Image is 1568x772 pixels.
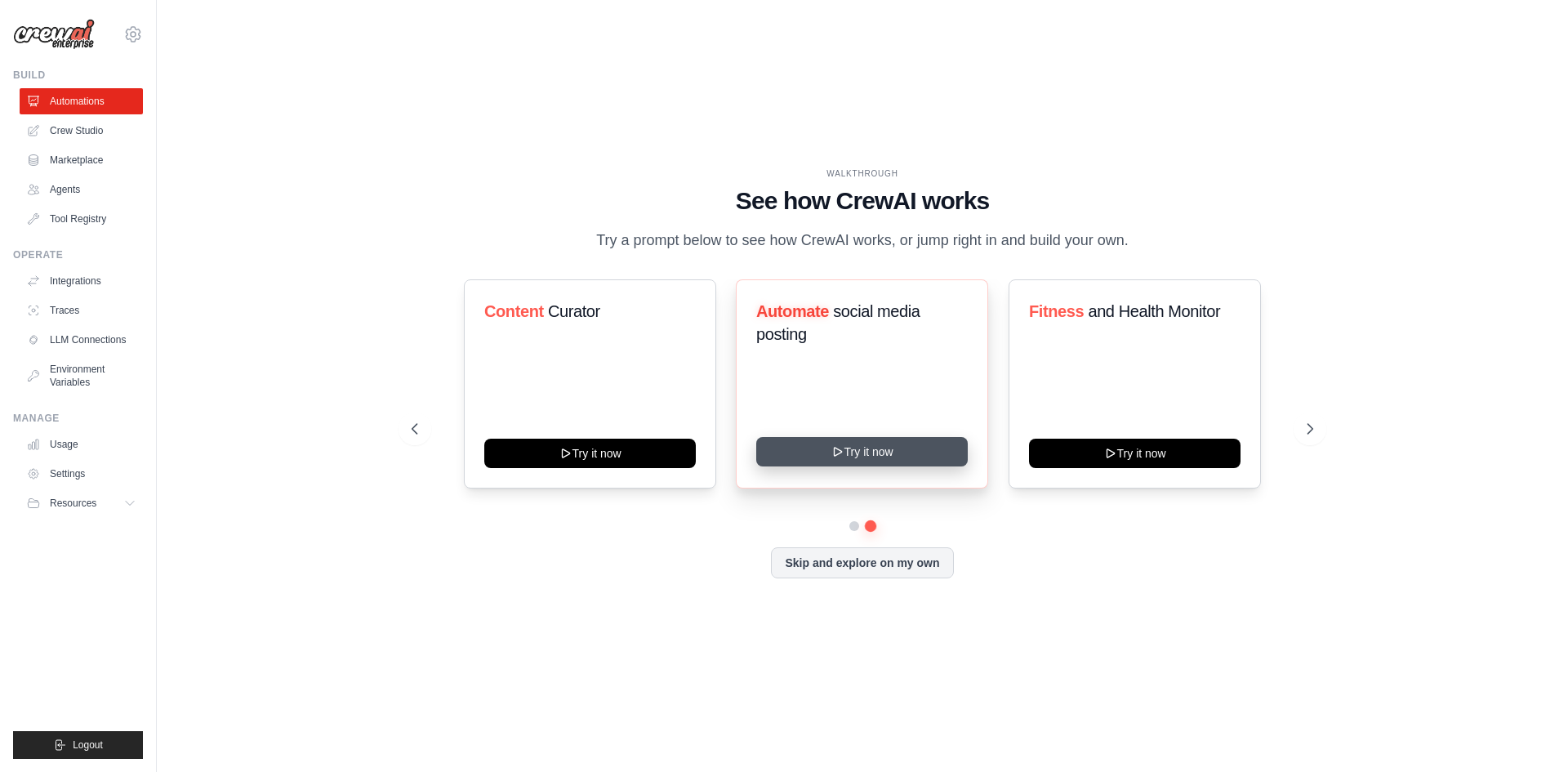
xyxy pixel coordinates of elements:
[50,497,96,510] span: Resources
[20,297,143,324] a: Traces
[484,302,544,320] span: Content
[20,268,143,294] a: Integrations
[412,167,1313,180] div: WALKTHROUGH
[548,302,600,320] span: Curator
[20,431,143,457] a: Usage
[20,356,143,395] a: Environment Variables
[13,731,143,759] button: Logout
[588,229,1137,252] p: Try a prompt below to see how CrewAI works, or jump right in and build your own.
[756,437,968,466] button: Try it now
[771,547,953,578] button: Skip and explore on my own
[756,302,829,320] span: Automate
[412,186,1313,216] h1: See how CrewAI works
[13,19,95,50] img: Logo
[1088,302,1220,320] span: and Health Monitor
[20,327,143,353] a: LLM Connections
[20,490,143,516] button: Resources
[20,118,143,144] a: Crew Studio
[484,439,696,468] button: Try it now
[1029,302,1084,320] span: Fitness
[1029,439,1241,468] button: Try it now
[20,461,143,487] a: Settings
[13,248,143,261] div: Operate
[20,206,143,232] a: Tool Registry
[13,69,143,82] div: Build
[13,412,143,425] div: Manage
[756,302,920,343] span: social media posting
[20,88,143,114] a: Automations
[73,739,103,752] span: Logout
[20,147,143,173] a: Marketplace
[20,176,143,203] a: Agents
